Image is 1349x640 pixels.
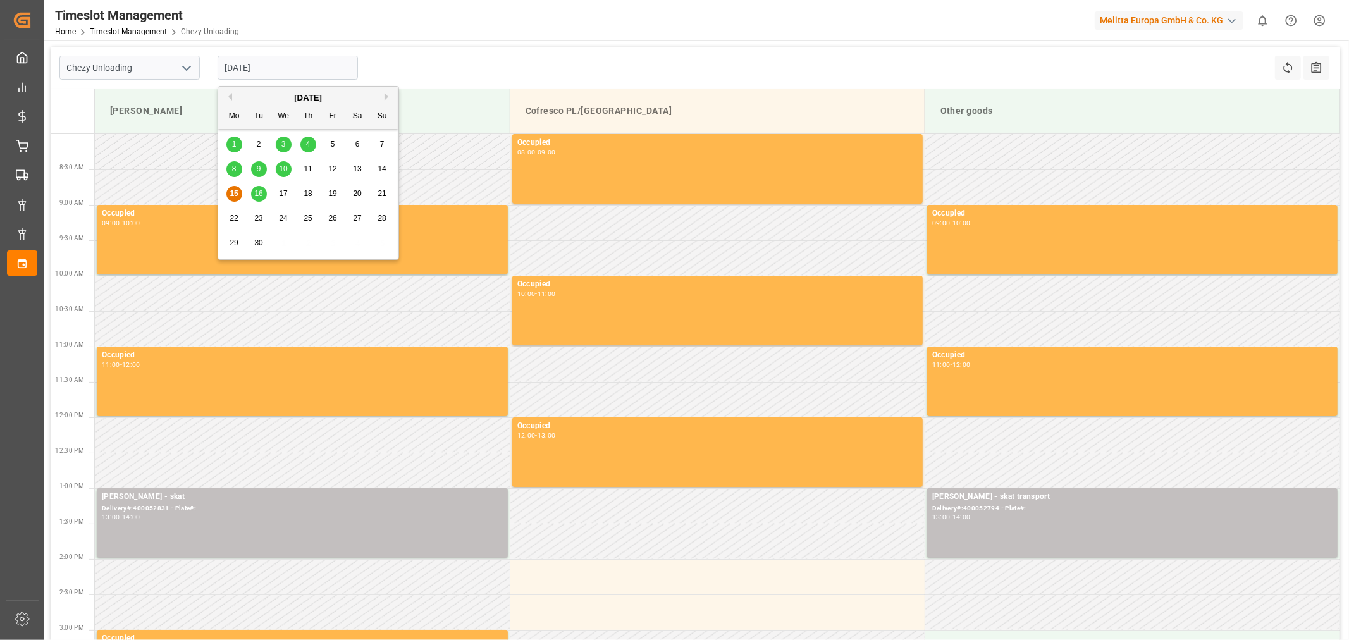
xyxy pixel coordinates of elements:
span: 8:30 AM [59,164,84,171]
div: Choose Sunday, September 28th, 2025 [374,211,390,226]
div: 12:00 [517,433,536,438]
span: 10 [279,164,287,173]
div: Other goods [935,99,1329,123]
span: 2:30 PM [59,589,84,596]
span: 29 [230,238,238,247]
div: - [535,149,537,155]
div: Mo [226,109,242,125]
span: 24 [279,214,287,223]
div: [PERSON_NAME] - skat transport [932,491,1333,503]
div: Choose Tuesday, September 30th, 2025 [251,235,267,251]
button: Melitta Europa GmbH & Co. KG [1095,8,1248,32]
div: 14:00 [952,514,971,520]
input: Type to search/select [59,56,200,80]
span: 30 [254,238,262,247]
div: Occupied [517,278,918,291]
div: Choose Friday, September 19th, 2025 [325,186,341,202]
div: Choose Wednesday, September 17th, 2025 [276,186,292,202]
div: We [276,109,292,125]
div: 11:00 [102,362,120,367]
span: 7 [380,140,385,149]
div: Choose Friday, September 5th, 2025 [325,137,341,152]
div: Occupied [932,349,1333,362]
span: 9:30 AM [59,235,84,242]
span: 15 [230,189,238,198]
div: - [951,220,952,226]
div: Choose Monday, September 15th, 2025 [226,186,242,202]
span: 27 [353,214,361,223]
div: Choose Thursday, September 11th, 2025 [300,161,316,177]
div: - [120,362,122,367]
div: Occupied [517,137,918,149]
div: Choose Monday, September 1st, 2025 [226,137,242,152]
span: 12:00 PM [55,412,84,419]
span: 28 [378,214,386,223]
div: 10:00 [517,291,536,297]
span: 26 [328,214,336,223]
div: 12:00 [952,362,971,367]
span: 1:00 PM [59,483,84,489]
div: Cofresco PL/[GEOGRAPHIC_DATA] [521,99,915,123]
div: - [120,220,122,226]
button: Help Center [1277,6,1305,35]
div: 13:00 [932,514,951,520]
button: open menu [176,58,195,78]
div: 10:00 [122,220,140,226]
div: Choose Sunday, September 21st, 2025 [374,186,390,202]
span: 1:30 PM [59,518,84,525]
div: Choose Tuesday, September 16th, 2025 [251,186,267,202]
div: 11:00 [538,291,556,297]
div: [PERSON_NAME] - skat [102,491,503,503]
span: 13 [353,164,361,173]
div: Choose Thursday, September 18th, 2025 [300,186,316,202]
div: Choose Thursday, September 4th, 2025 [300,137,316,152]
div: Choose Saturday, September 13th, 2025 [350,161,366,177]
div: Choose Thursday, September 25th, 2025 [300,211,316,226]
span: 19 [328,189,336,198]
div: - [951,514,952,520]
span: 11:00 AM [55,341,84,348]
span: 3 [281,140,286,149]
span: 25 [304,214,312,223]
span: 12 [328,164,336,173]
span: 17 [279,189,287,198]
div: Delivery#:400052794 - Plate#: [932,503,1333,514]
div: 09:00 [102,220,120,226]
div: - [120,514,122,520]
div: Delivery#:400052831 - Plate#: [102,503,503,514]
div: Choose Saturday, September 27th, 2025 [350,211,366,226]
span: 10:30 AM [55,305,84,312]
button: Next Month [385,93,392,101]
div: 10:00 [952,220,971,226]
span: 21 [378,189,386,198]
span: 14 [378,164,386,173]
div: 14:00 [122,514,140,520]
div: Choose Saturday, September 20th, 2025 [350,186,366,202]
div: 09:00 [932,220,951,226]
div: Tu [251,109,267,125]
div: Occupied [102,349,503,362]
div: Choose Monday, September 8th, 2025 [226,161,242,177]
div: Choose Saturday, September 6th, 2025 [350,137,366,152]
div: Choose Friday, September 12th, 2025 [325,161,341,177]
div: Choose Wednesday, September 3rd, 2025 [276,137,292,152]
span: 16 [254,189,262,198]
button: show 0 new notifications [1248,6,1277,35]
input: DD-MM-YYYY [218,56,358,80]
div: Choose Sunday, September 14th, 2025 [374,161,390,177]
div: Timeslot Management [55,6,239,25]
div: Choose Monday, September 22nd, 2025 [226,211,242,226]
div: 08:00 [517,149,536,155]
span: 2 [257,140,261,149]
span: 4 [306,140,311,149]
div: Occupied [932,207,1333,220]
div: Choose Sunday, September 7th, 2025 [374,137,390,152]
span: 18 [304,189,312,198]
span: 1 [232,140,237,149]
div: Melitta Europa GmbH & Co. KG [1095,11,1243,30]
span: 23 [254,214,262,223]
span: 2:00 PM [59,553,84,560]
div: Choose Wednesday, September 10th, 2025 [276,161,292,177]
div: Choose Wednesday, September 24th, 2025 [276,211,292,226]
span: 3:00 PM [59,624,84,631]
